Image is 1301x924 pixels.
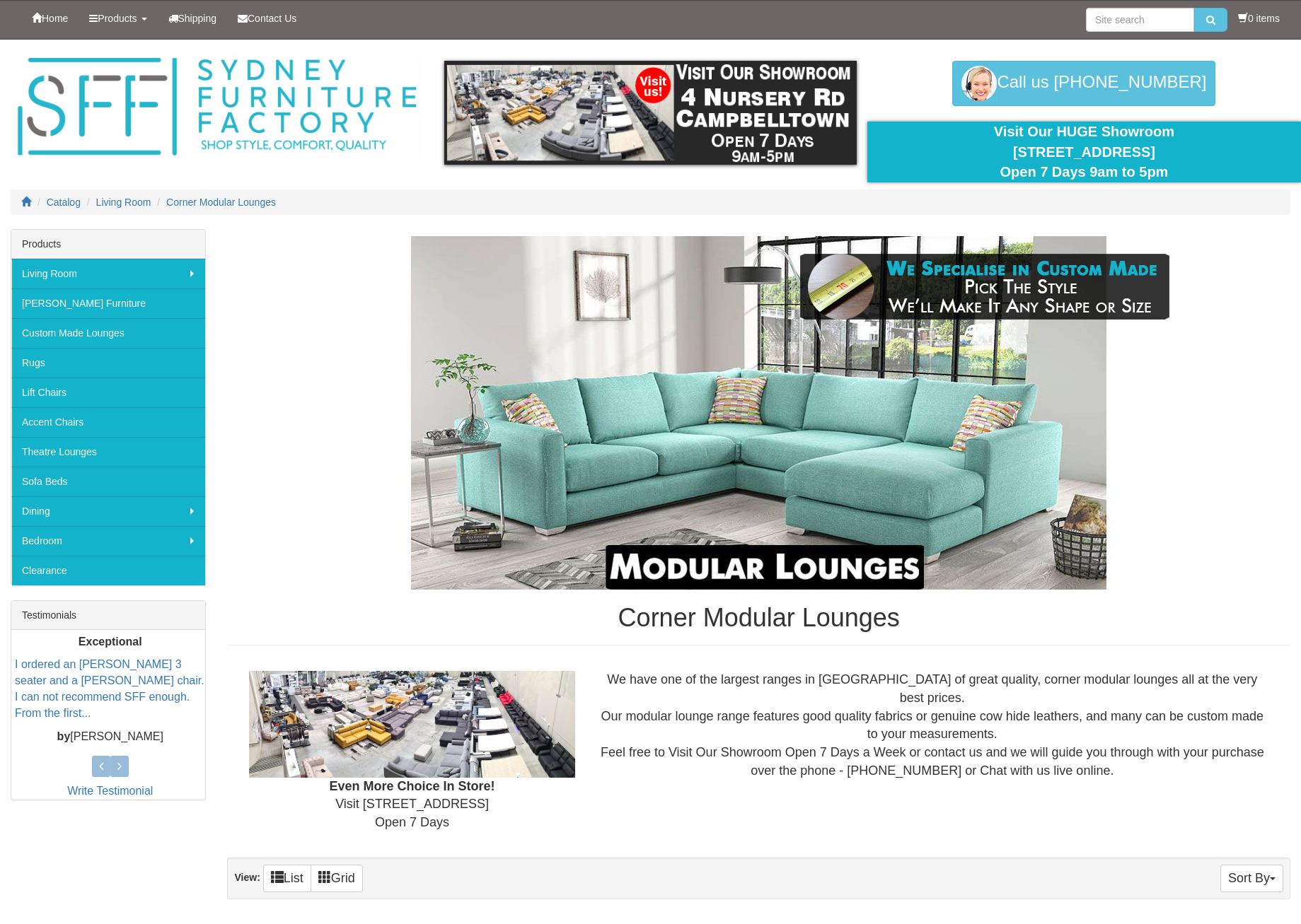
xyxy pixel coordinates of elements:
a: Grid [311,865,363,892]
img: Showroom [249,671,574,777]
img: showroom.gif [444,61,857,165]
b: by [57,730,71,742]
div: Visit Our HUGE Showroom [STREET_ADDRESS] Open 7 Days 9am to 5pm [878,122,1290,182]
a: Rugs [11,348,205,378]
a: Home [21,1,79,36]
a: Catalog [47,197,81,208]
li: 0 items [1238,11,1280,25]
b: Exceptional [79,636,142,648]
div: Testimonials [11,601,205,630]
div: Products [11,230,205,259]
div: We have one of the largest ranges in [GEOGRAPHIC_DATA] of great quality, corner modular lounges a... [586,671,1279,780]
a: Accent Chairs [11,407,205,437]
a: Custom Made Lounges [11,318,205,348]
p: [PERSON_NAME] [15,729,205,745]
a: Clearance [11,556,205,585]
a: Dining [11,496,205,526]
a: Living Room [11,259,205,288]
button: Sort By [1220,865,1283,892]
span: Products [98,13,137,24]
a: Contact Us [227,1,307,36]
strong: View: [234,872,260,883]
span: Contact Us [248,13,296,24]
input: Site search [1086,8,1194,32]
a: Bedroom [11,526,205,556]
a: List [263,865,311,892]
a: Products [79,1,157,36]
a: Sofa Beds [11,467,205,496]
div: Visit [STREET_ADDRESS] Open 7 Days [238,671,585,832]
h1: Corner Modular Lounges [227,604,1290,632]
a: I ordered an [PERSON_NAME] 3 seater and a [PERSON_NAME] chair. I can not recommend SFF enough. Fr... [15,659,204,720]
b: Even More Choice In Store! [330,779,495,793]
img: Sydney Furniture Factory [11,54,423,160]
a: Living Room [96,197,151,208]
a: Shipping [158,1,228,36]
a: Lift Chairs [11,378,205,407]
a: [PERSON_NAME] Furniture [11,288,205,318]
a: Corner Modular Lounges [166,197,276,208]
a: Write Testimonial [67,785,153,797]
a: Theatre Lounges [11,437,205,467]
span: Home [42,13,68,24]
span: Shipping [178,13,217,24]
img: Corner Modular Lounges [335,236,1184,590]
